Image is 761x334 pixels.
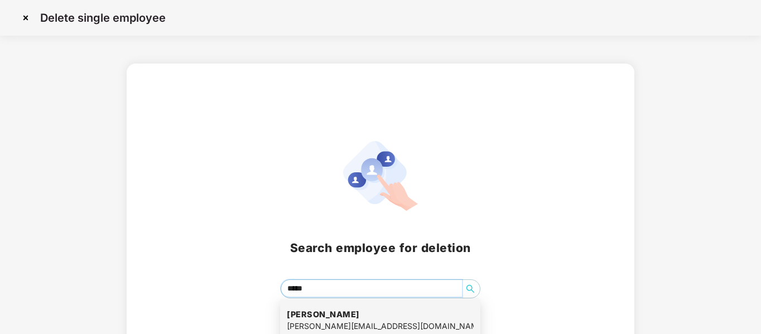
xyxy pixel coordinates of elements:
[343,141,418,211] img: svg+xml;base64,PHN2ZyB4bWxucz0iaHR0cDovL3d3dy53My5vcmcvMjAwMC9zdmciIHhtbG5zOnhsaW5rPSJodHRwOi8vd3...
[461,284,479,293] span: search
[287,320,474,332] div: [PERSON_NAME][EMAIL_ADDRESS][DOMAIN_NAME]
[287,309,474,320] h4: [PERSON_NAME]
[40,11,166,25] p: Delete single employee
[17,9,35,27] img: svg+xml;base64,PHN2ZyBpZD0iQ3Jvc3MtMzJ4MzIiIHhtbG5zPSJodHRwOi8vd3d3LnczLm9yZy8yMDAwL3N2ZyIgd2lkdG...
[140,239,620,257] h2: Search employee for deletion
[461,280,479,298] button: search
